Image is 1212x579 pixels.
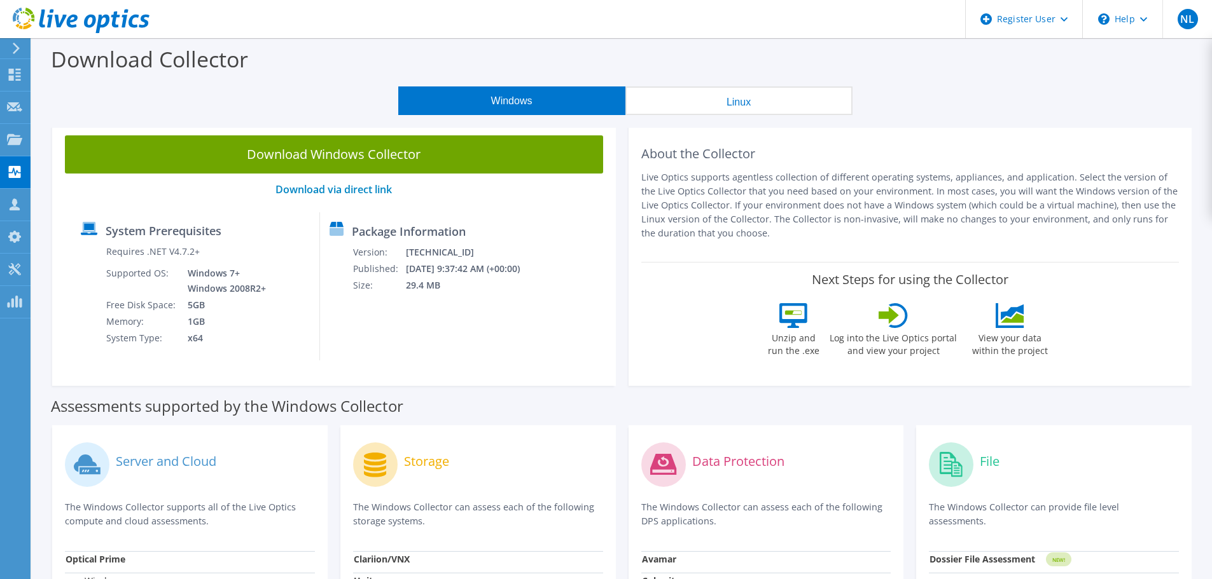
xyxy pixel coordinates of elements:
[106,330,178,346] td: System Type:
[641,500,891,528] p: The Windows Collector can assess each of the following DPS applications.
[642,553,676,565] strong: Avamar
[929,500,1179,528] p: The Windows Collector can provide file level assessments.
[1098,13,1110,25] svg: \n
[116,455,216,468] label: Server and Cloud
[352,261,405,277] td: Published:
[641,170,1180,240] p: Live Optics supports agentless collection of different operating systems, appliances, and applica...
[106,297,178,313] td: Free Disk Space:
[275,182,392,196] a: Download via direct link
[764,328,823,357] label: Unzip and run the .exe
[352,225,466,238] label: Package Information
[51,400,403,412] label: Assessments supported by the Windows Collector
[812,272,1008,287] label: Next Steps for using the Collector
[964,328,1055,357] label: View your data within the project
[980,455,1000,468] label: File
[405,277,537,294] td: 29.4 MB
[405,261,537,277] td: [DATE] 9:37:42 AM (+00:00)
[66,553,125,565] strong: Optical Prime
[354,553,410,565] strong: Clariion/VNX
[51,44,248,74] label: Download Collector
[106,265,178,297] td: Supported OS:
[404,455,449,468] label: Storage
[352,277,405,294] td: Size:
[106,313,178,330] td: Memory:
[178,313,268,330] td: 1GB
[692,455,784,468] label: Data Protection
[106,245,200,258] label: Requires .NET V4.7.2+
[625,86,853,115] button: Linux
[405,244,537,261] td: [TECHNICAL_ID]
[352,244,405,261] td: Version:
[106,224,221,237] label: System Prerequisites
[641,146,1180,161] h2: About the Collector
[65,135,603,174] a: Download Windows Collector
[353,500,603,528] p: The Windows Collector can assess each of the following storage systems.
[398,86,625,115] button: Windows
[178,297,268,313] td: 5GB
[65,500,315,528] p: The Windows Collector supports all of the Live Optics compute and cloud assessments.
[930,553,1035,565] strong: Dossier File Assessment
[1052,556,1065,563] tspan: NEW!
[178,330,268,346] td: x64
[829,328,958,357] label: Log into the Live Optics portal and view your project
[178,265,268,297] td: Windows 7+ Windows 2008R2+
[1178,9,1198,29] span: NL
